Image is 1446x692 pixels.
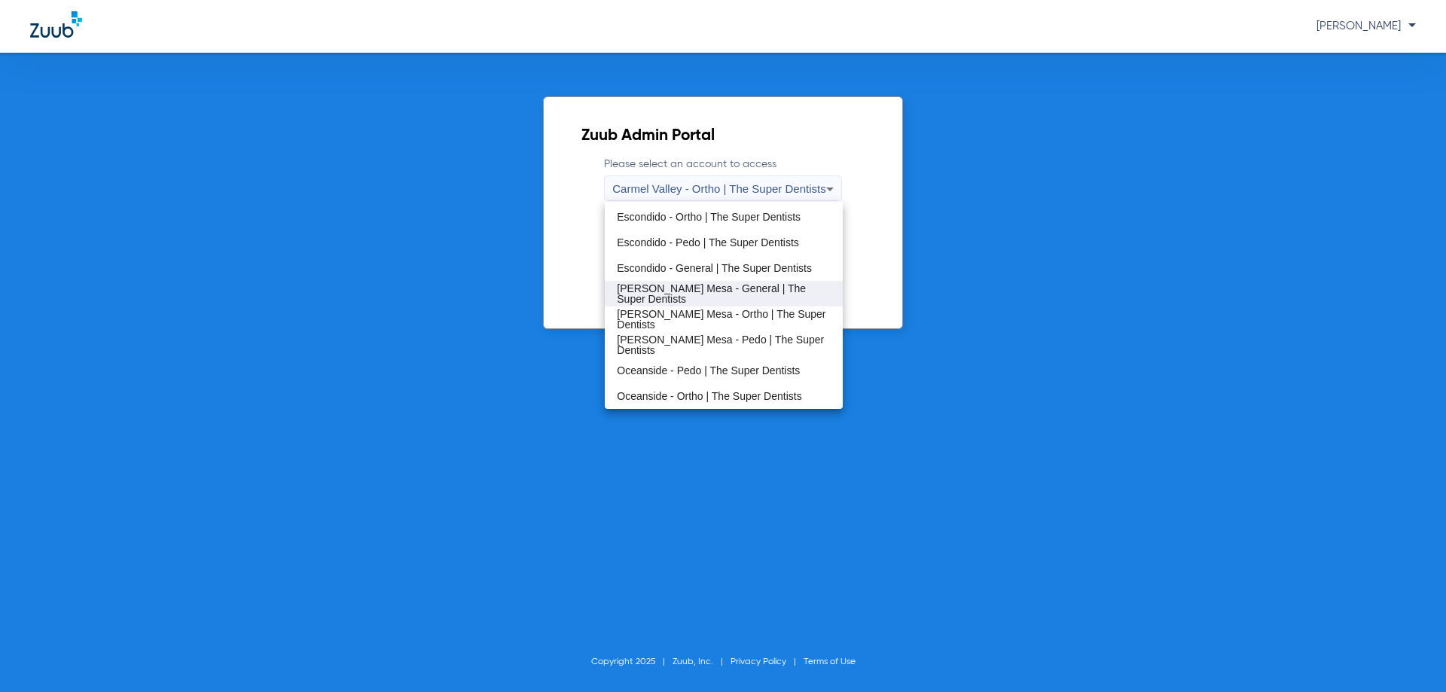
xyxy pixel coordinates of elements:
[617,309,830,330] span: [PERSON_NAME] Mesa - Ortho | The Super Dentists
[617,212,801,222] span: Escondido - Ortho | The Super Dentists
[617,263,812,273] span: Escondido - General | The Super Dentists
[1371,620,1446,692] iframe: Chat Widget
[617,283,830,304] span: [PERSON_NAME] Mesa - General | The Super Dentists
[617,334,830,355] span: [PERSON_NAME] Mesa - Pedo | The Super Dentists
[617,365,800,376] span: Oceanside - Pedo | The Super Dentists
[617,391,801,401] span: Oceanside - Ortho | The Super Dentists
[617,237,799,248] span: Escondido - Pedo | The Super Dentists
